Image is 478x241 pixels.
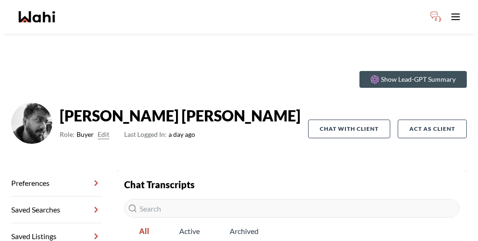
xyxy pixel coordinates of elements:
[124,179,195,190] strong: Chat Transcripts
[60,129,75,140] span: Role:
[124,130,167,138] span: Last Logged In:
[124,221,164,241] span: All
[77,129,94,140] span: Buyer
[60,106,301,125] strong: [PERSON_NAME] [PERSON_NAME]
[398,120,467,138] button: Act as Client
[124,129,195,140] span: a day ago
[124,199,459,218] input: Search
[308,120,390,138] button: Chat with client
[98,129,109,140] button: Edit
[215,221,274,241] span: Archived
[11,197,102,223] a: Saved Searches
[11,103,52,144] img: ACg8ocJkirgXf_yjgVOV_lwOzs_xrTfrNWFwmZKly7S1EQgBNL954rzEiQ=s96-c
[164,221,215,241] span: Active
[446,7,465,26] button: Toggle open navigation menu
[381,75,456,84] p: Show Lead-GPT Summary
[19,11,55,22] a: Wahi homepage
[11,170,102,197] a: Preferences
[359,71,467,88] button: Show Lead-GPT Summary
